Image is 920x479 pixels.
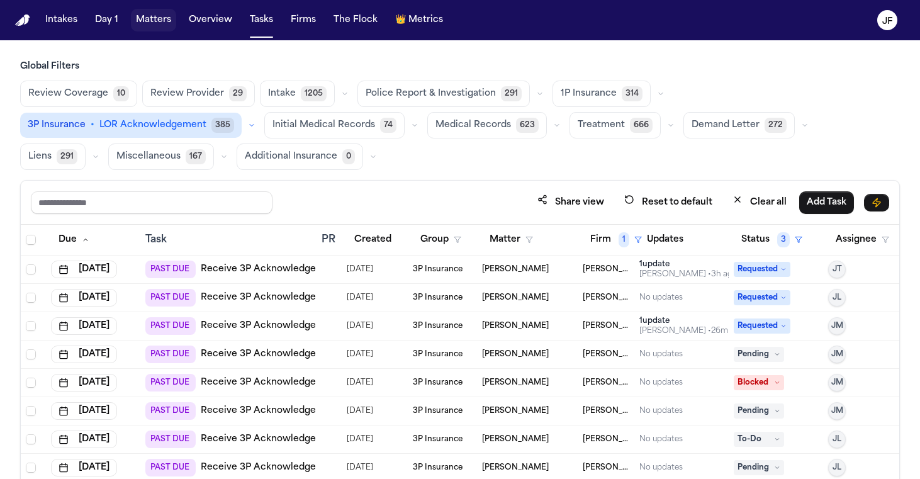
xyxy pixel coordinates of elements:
[99,119,206,132] span: LOR Acknowledgement
[408,14,443,26] span: Metrics
[619,232,629,247] span: 1
[28,150,52,163] span: Liens
[413,463,463,473] span: 3P Insurance
[516,118,539,133] span: 623
[40,9,82,31] button: Intakes
[734,290,790,305] span: Requested
[583,228,649,251] button: Firm1
[828,431,846,448] button: JL
[639,326,744,336] div: Last updated by Julia Forza at 9/26/2025, 10:55:55 AM
[342,149,355,164] span: 0
[268,87,296,100] span: Intake
[765,118,787,133] span: 272
[413,228,469,251] button: Group
[683,112,795,138] button: Demand Letter272
[482,228,541,251] button: Matter
[347,228,399,251] button: Created
[286,9,321,31] a: Firms
[435,119,511,132] span: Medical Records
[26,349,36,359] span: Select row
[639,259,738,269] div: 1 update
[357,81,530,107] button: Police Report & Investigation291
[150,87,224,100] span: Review Provider
[145,459,196,476] span: PAST DUE
[322,232,337,247] div: PR
[90,9,123,31] a: Day 1
[482,434,549,444] span: Orvia Bowerman
[145,431,196,448] span: PAST DUE
[413,349,463,359] span: 3P Insurance
[347,261,373,278] span: 7/25/2025, 2:12:34 PM
[734,375,784,390] span: Blocked
[828,261,846,278] button: JT
[347,317,373,335] span: 7/28/2025, 4:26:07 PM
[734,347,784,362] span: Pending
[831,321,843,331] span: JM
[734,460,784,475] span: Pending
[828,317,846,335] button: JM
[622,86,642,101] span: 314
[734,432,784,447] span: To-Do
[828,459,846,476] button: JL
[482,463,549,473] span: Bryson Drust
[828,228,897,251] button: Assignee
[245,9,278,31] button: Tasks
[380,118,396,133] span: 74
[692,119,760,132] span: Demand Letter
[26,434,36,444] span: Select row
[734,262,790,277] span: Requested
[26,235,36,245] span: Select all
[831,378,843,388] span: JM
[57,149,77,164] span: 291
[482,293,549,303] span: John Richards
[828,374,846,392] button: JM
[145,289,196,307] span: PAST DUE
[530,191,612,214] button: Share view
[482,349,549,359] span: Edward Finex
[184,9,237,31] a: Overview
[777,232,790,247] span: 3
[828,346,846,363] button: JM
[116,150,181,163] span: Miscellaneous
[390,9,448,31] button: crownMetrics
[734,318,790,334] span: Requested
[828,289,846,307] button: JL
[113,86,129,101] span: 10
[639,378,683,388] div: No updates
[347,346,373,363] span: 7/30/2025, 12:32:12 PM
[145,402,196,420] span: PAST DUE
[51,289,117,307] button: [DATE]
[583,321,629,331] span: Ruy Mireles Law Firm
[799,191,854,214] button: Add Task
[51,431,117,448] button: [DATE]
[553,81,651,107] button: 1P Insurance314
[201,376,340,389] a: Receive 3P Acknowledgement
[20,113,242,138] button: 3P Insurance•LOR Acknowledgement385
[260,81,335,107] button: Intake1205
[882,17,893,26] text: JF
[413,406,463,416] span: 3P Insurance
[51,228,97,251] button: Due
[20,144,86,170] button: Liens291
[145,317,196,335] span: PAST DUE
[237,144,363,170] button: Additional Insurance0
[583,434,629,444] span: Ruy Mireles Law Firm
[347,289,373,307] span: 7/18/2025, 10:44:39 AM
[617,191,720,214] button: Reset to default
[131,9,176,31] button: Matters
[26,463,36,473] span: Select row
[28,87,108,100] span: Review Coverage
[578,119,625,132] span: Treatment
[201,405,340,417] a: Receive 3P Acknowledgement
[51,459,117,476] button: [DATE]
[26,321,36,331] span: Select row
[561,87,617,100] span: 1P Insurance
[201,348,340,361] a: Receive 3P Acknowledgement
[328,9,383,31] button: The Flock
